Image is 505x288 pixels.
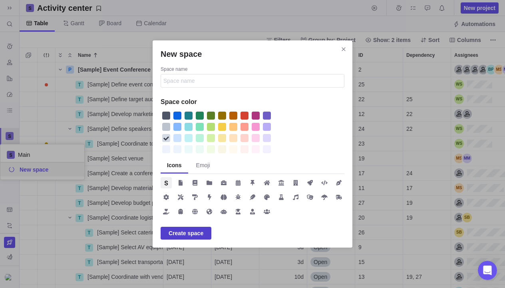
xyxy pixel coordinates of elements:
[153,40,352,248] div: New space
[161,97,344,107] h4: Space color
[169,228,203,238] span: Create space
[161,74,344,88] input: Space name
[196,161,210,169] span: Emoji
[338,44,349,55] span: Close
[167,161,182,169] span: Icons
[161,66,344,74] div: Space name
[478,261,497,280] iframe: Intercom live chat
[161,227,211,240] span: Create space
[161,48,344,60] h2: New space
